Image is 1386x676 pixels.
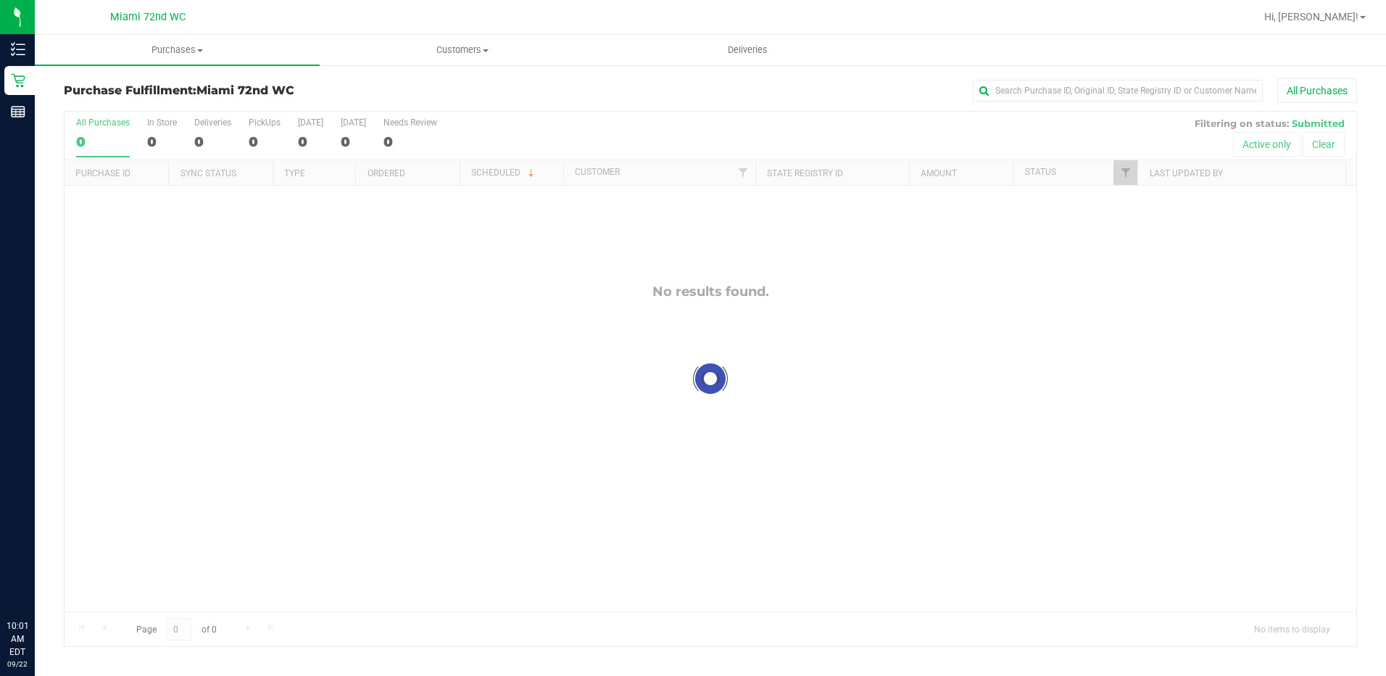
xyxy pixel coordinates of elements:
inline-svg: Retail [11,73,25,88]
a: Customers [320,35,605,65]
p: 10:01 AM EDT [7,619,28,659]
h3: Purchase Fulfillment: [64,84,495,97]
span: Miami 72nd WC [110,11,186,23]
inline-svg: Reports [11,104,25,119]
iframe: Resource center [14,560,58,603]
span: Customers [320,44,604,57]
span: Purchases [35,44,320,57]
a: Purchases [35,35,320,65]
a: Deliveries [605,35,890,65]
inline-svg: Inventory [11,42,25,57]
span: Deliveries [708,44,787,57]
span: Miami 72nd WC [196,83,294,97]
input: Search Purchase ID, Original ID, State Registry ID or Customer Name... [973,80,1263,102]
span: Hi, [PERSON_NAME]! [1264,11,1358,22]
button: All Purchases [1277,78,1357,103]
p: 09/22 [7,659,28,669]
